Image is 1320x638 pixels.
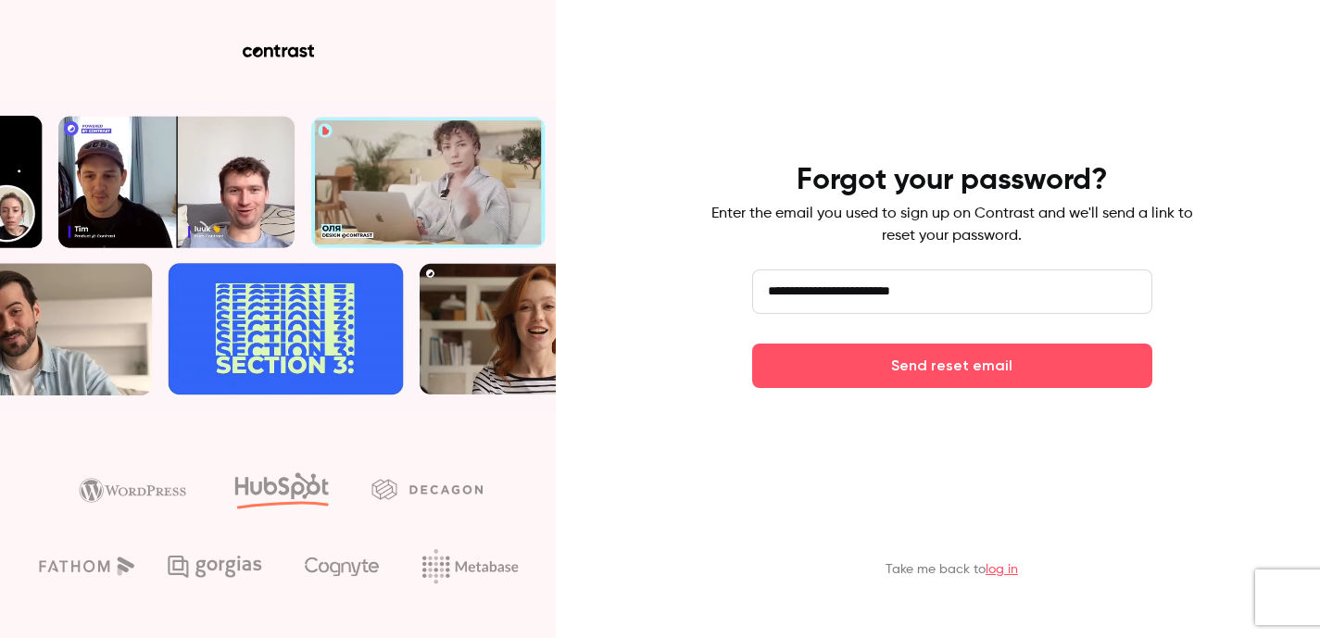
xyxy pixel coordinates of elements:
a: log in [986,563,1018,576]
img: decagon [371,479,483,499]
button: Send reset email [752,344,1152,388]
h4: Forgot your password? [797,162,1108,199]
p: Take me back to [886,560,1018,579]
p: Enter the email you used to sign up on Contrast and we'll send a link to reset your password. [711,203,1193,247]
